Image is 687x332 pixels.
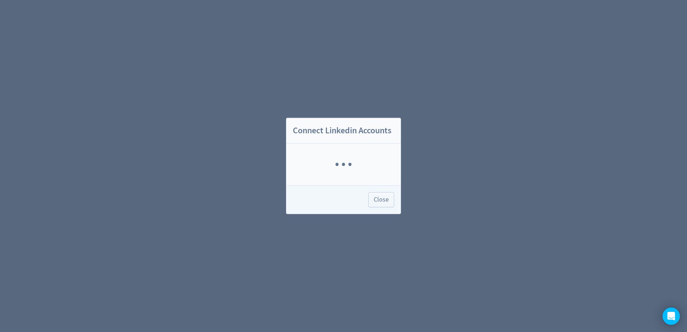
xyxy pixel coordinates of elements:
[334,146,340,183] span: ·
[340,146,347,183] span: ·
[347,146,353,183] span: ·
[286,118,401,144] h2: Connect Linkedin Accounts
[374,197,389,203] span: Close
[663,308,680,325] div: Open Intercom Messenger
[368,192,394,207] button: Close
